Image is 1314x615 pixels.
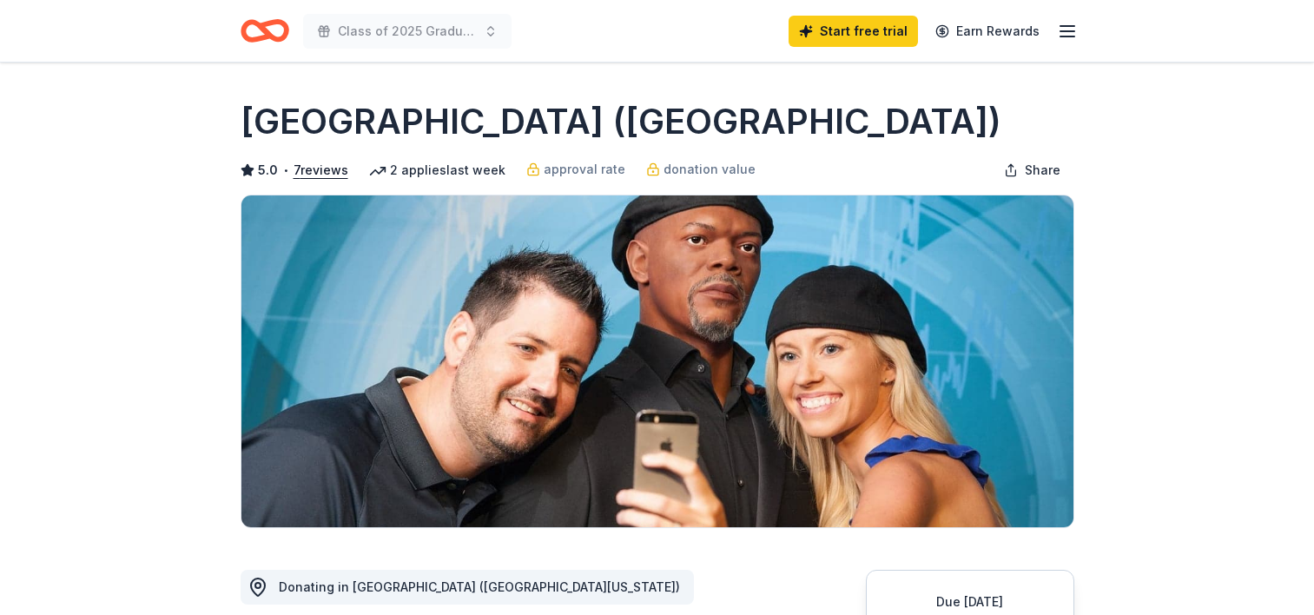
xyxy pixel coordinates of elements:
[369,160,505,181] div: 2 applies last week
[646,159,756,180] a: donation value
[279,579,680,594] span: Donating in [GEOGRAPHIC_DATA] ([GEOGRAPHIC_DATA][US_STATE])
[990,153,1074,188] button: Share
[241,195,1073,527] img: Image for Hollywood Wax Museum (Hollywood)
[258,160,278,181] span: 5.0
[789,16,918,47] a: Start free trial
[888,592,1053,612] div: Due [DATE]
[338,21,477,42] span: Class of 2025 Graduation
[303,14,512,49] button: Class of 2025 Graduation
[282,163,288,177] span: •
[544,159,625,180] span: approval rate
[241,97,1001,146] h1: [GEOGRAPHIC_DATA] ([GEOGRAPHIC_DATA])
[526,159,625,180] a: approval rate
[664,159,756,180] span: donation value
[1025,160,1060,181] span: Share
[294,160,348,181] button: 7reviews
[925,16,1050,47] a: Earn Rewards
[241,10,289,51] a: Home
